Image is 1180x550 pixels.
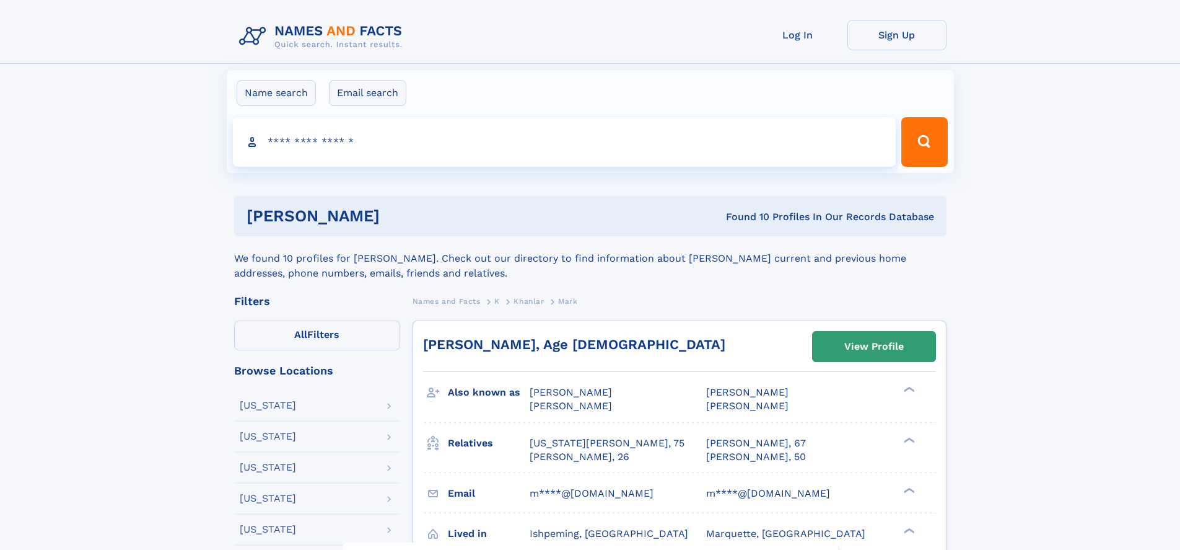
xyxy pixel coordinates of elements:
h3: Relatives [448,433,530,454]
span: K [494,297,500,306]
div: ❯ [901,486,916,494]
label: Name search [237,80,316,106]
span: Mark [558,297,577,306]
a: K [494,293,500,309]
a: View Profile [813,332,935,361]
span: All [294,329,307,340]
div: [US_STATE] [240,432,296,441]
div: ❯ [901,386,916,394]
a: Sign Up [847,20,946,50]
span: Marquette, [GEOGRAPHIC_DATA] [706,528,865,539]
span: Ishpeming, [GEOGRAPHIC_DATA] [530,528,688,539]
h3: Also known as [448,382,530,403]
a: [PERSON_NAME], 67 [706,437,806,450]
input: search input [233,117,896,167]
div: [US_STATE] [240,525,296,534]
span: [PERSON_NAME] [530,386,612,398]
div: View Profile [844,332,904,361]
div: Filters [234,296,400,307]
div: ❯ [901,436,916,444]
div: Browse Locations [234,365,400,376]
span: [PERSON_NAME] [706,400,789,412]
div: Found 10 Profiles In Our Records Database [553,210,934,224]
a: [PERSON_NAME], Age [DEMOGRAPHIC_DATA] [423,337,725,352]
span: [PERSON_NAME] [706,386,789,398]
div: [US_STATE] [240,494,296,503]
h3: Lived in [448,523,530,544]
h1: [PERSON_NAME] [247,208,553,224]
span: [PERSON_NAME] [530,400,612,412]
img: Logo Names and Facts [234,20,413,53]
label: Email search [329,80,406,106]
div: [US_STATE] [240,463,296,472]
label: Filters [234,321,400,350]
a: Khanlar [514,293,544,309]
a: [PERSON_NAME], 50 [706,450,806,464]
button: Search Button [901,117,947,167]
div: [US_STATE] [240,401,296,410]
a: Log In [748,20,847,50]
a: [PERSON_NAME], 26 [530,450,629,464]
span: Khanlar [514,297,544,306]
h3: Email [448,483,530,504]
a: [US_STATE][PERSON_NAME], 75 [530,437,684,450]
a: Names and Facts [413,293,481,309]
div: ❯ [901,526,916,534]
div: We found 10 profiles for [PERSON_NAME]. Check out our directory to find information about [PERSON... [234,236,946,281]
